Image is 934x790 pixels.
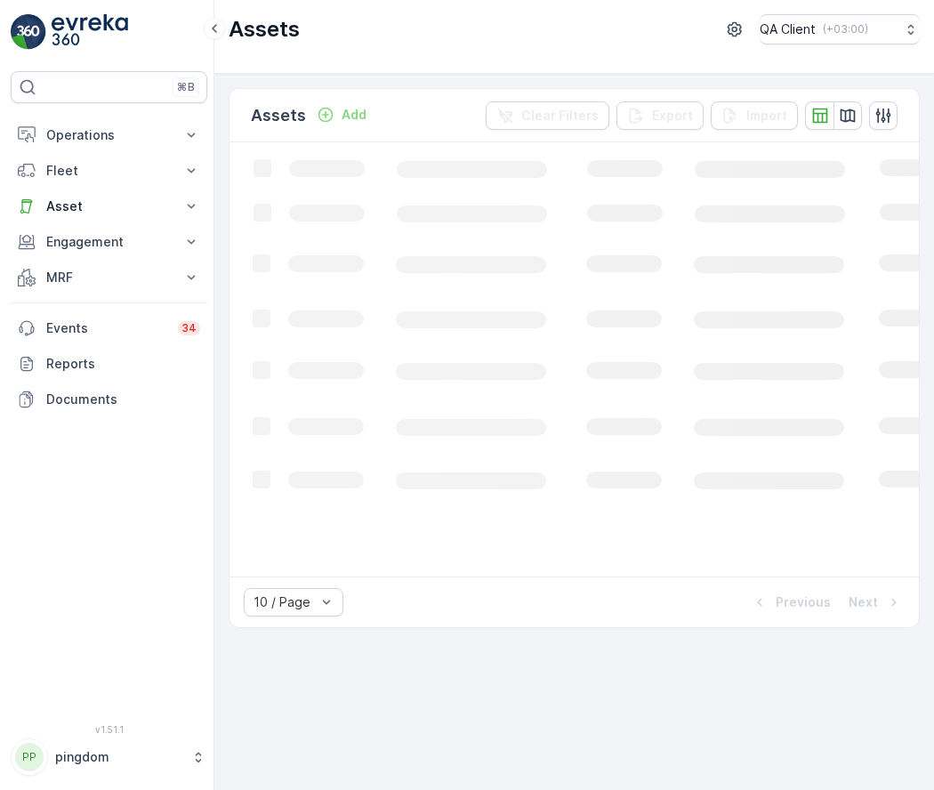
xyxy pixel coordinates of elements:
p: Export [652,107,693,125]
p: Next [849,593,878,611]
button: Add [310,104,374,125]
p: Assets [229,15,300,44]
button: Import [711,101,798,130]
p: ⌘B [177,80,195,94]
button: Next [847,592,905,613]
p: MRF [46,269,172,286]
img: logo [11,14,46,50]
p: Operations [46,126,172,144]
span: v 1.51.1 [11,724,207,735]
button: Operations [11,117,207,153]
button: MRF [11,260,207,295]
p: Previous [776,593,831,611]
p: Events [46,319,167,337]
p: ( +03:00 ) [823,22,868,36]
a: Reports [11,346,207,382]
p: Asset [46,197,172,215]
div: PP [15,743,44,771]
button: Engagement [11,224,207,260]
p: 34 [181,321,197,335]
button: Fleet [11,153,207,189]
a: Documents [11,382,207,417]
p: pingdom [55,748,182,766]
p: Fleet [46,162,172,180]
p: Add [342,106,366,124]
button: Previous [749,592,833,613]
button: PPpingdom [11,738,207,776]
img: logo_light-DOdMpM7g.png [52,14,128,50]
p: Import [746,107,787,125]
button: QA Client(+03:00) [760,14,920,44]
p: Documents [46,391,200,408]
a: Events34 [11,310,207,346]
button: Clear Filters [486,101,609,130]
p: Engagement [46,233,172,251]
p: Assets [251,103,306,128]
button: Export [616,101,704,130]
p: QA Client [760,20,816,38]
p: Clear Filters [521,107,599,125]
button: Asset [11,189,207,224]
p: Reports [46,355,200,373]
